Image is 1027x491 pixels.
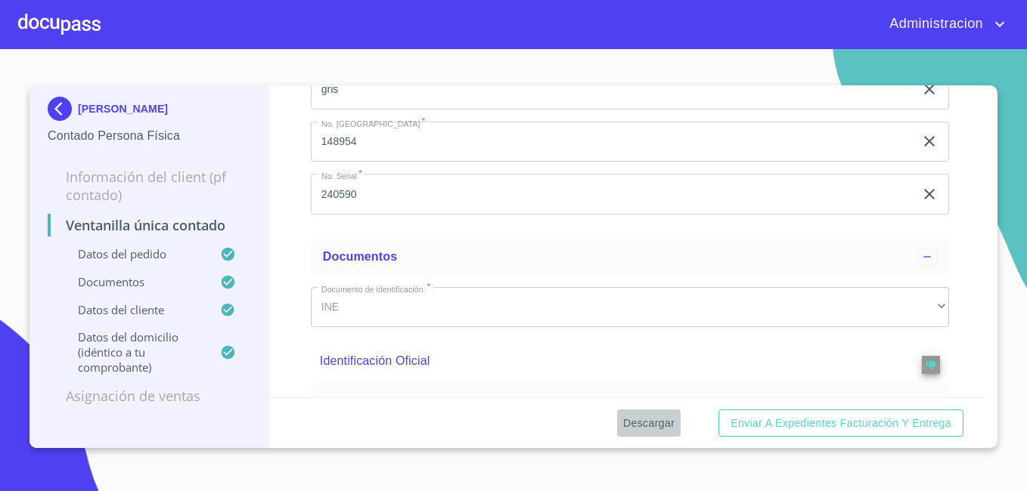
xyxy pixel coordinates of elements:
[323,250,397,263] span: Documentos
[48,246,220,261] p: Datos del pedido
[731,414,951,433] span: Enviar a Expedientes Facturación y Entrega
[718,409,963,437] button: Enviar a Expedientes Facturación y Entrega
[48,302,220,317] p: Datos del cliente
[78,103,168,115] p: [PERSON_NAME]
[878,12,991,36] span: Administracion
[48,329,220,375] p: Datos del domicilio (idéntico a tu comprobante)
[48,387,251,405] p: Asignación de Ventas
[922,356,940,374] button: reject
[48,216,251,234] p: Ventanilla única contado
[623,414,675,433] span: Descargar
[324,396,942,412] span: Identificación Oficial
[48,127,251,145] p: Contado Persona Física
[48,97,251,127] div: [PERSON_NAME]
[48,274,220,289] p: Documentos
[617,409,681,437] button: Descargar
[320,352,878,370] p: Identificación Oficial
[920,185,939,203] button: clear input
[48,97,78,121] img: Docupass spot blue
[920,132,939,150] button: clear input
[311,287,949,328] div: INE
[48,168,251,204] p: Información del Client (PF contado)
[878,12,1009,36] button: account of current user
[311,239,949,275] div: Documentos
[920,80,939,98] button: clear input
